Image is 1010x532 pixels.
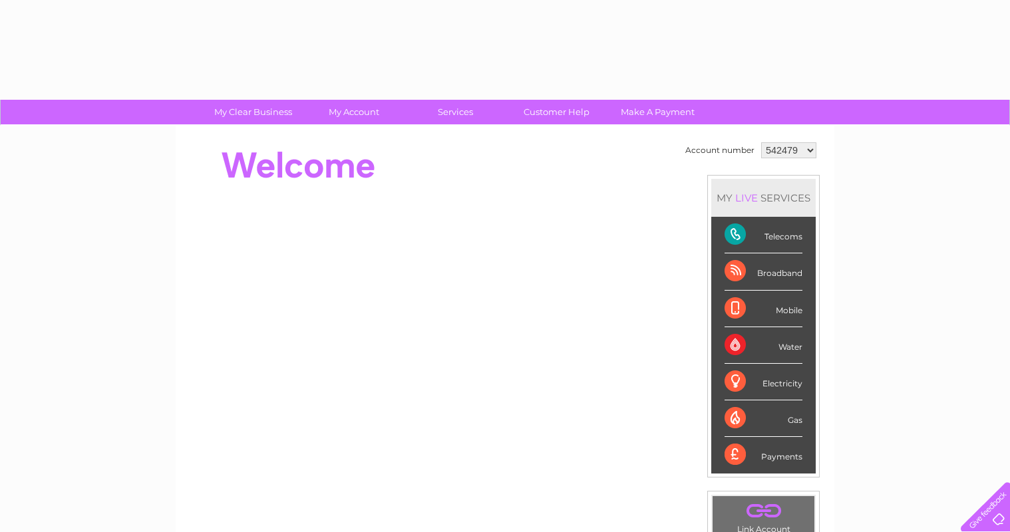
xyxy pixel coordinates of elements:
div: Payments [725,437,802,473]
div: Electricity [725,364,802,400]
a: Customer Help [502,100,611,124]
div: Broadband [725,253,802,290]
div: Mobile [725,291,802,327]
a: Make A Payment [603,100,713,124]
a: My Clear Business [198,100,308,124]
div: Water [725,327,802,364]
div: MY SERVICES [711,179,816,217]
div: LIVE [733,192,760,204]
a: Services [401,100,510,124]
div: Telecoms [725,217,802,253]
div: Gas [725,400,802,437]
td: Account number [682,139,758,162]
a: . [716,499,811,523]
a: My Account [299,100,409,124]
